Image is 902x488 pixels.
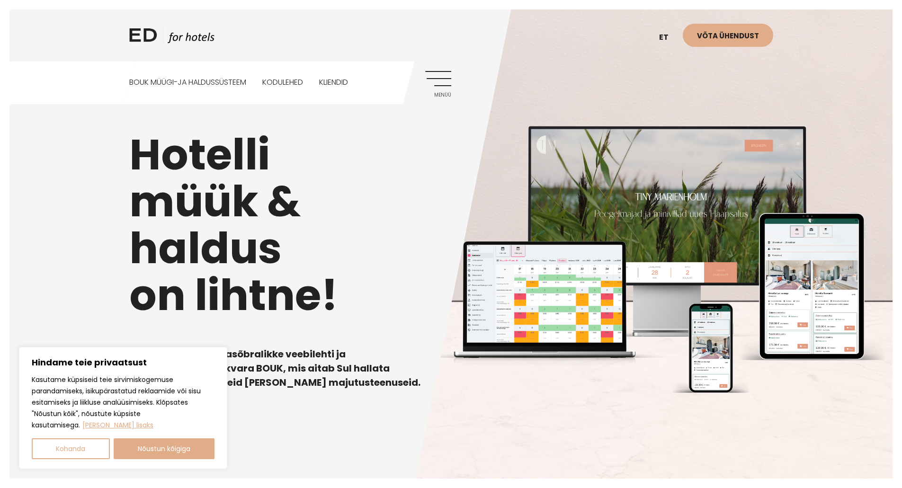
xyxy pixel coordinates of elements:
a: ED HOTELS [129,26,214,50]
p: Kasutame küpsiseid teie sirvimiskogemuse parandamiseks, isikupärastatud reklaamide või sisu esita... [32,374,214,431]
h1: Hotelli müük & haldus on lihtne! [129,131,773,319]
span: Menüü [425,92,451,98]
a: Loe lisaks [82,420,154,430]
a: Kliendid [319,62,348,104]
a: et [654,26,683,49]
a: Menüü [425,71,451,97]
button: Nõustun kõigiga [114,438,215,459]
a: BOUK MÜÜGI-JA HALDUSSÜSTEEM [129,62,246,104]
b: Kujundame kasutajasõbralikke veebilehti ja pakume nutikat tarkvara BOUK, mis aitab Sul hallata ho... [129,347,420,389]
button: Kohanda [32,438,110,459]
a: Kodulehed [262,62,303,104]
p: Hindame teie privaatsust [32,357,214,368]
a: Võta ühendust [683,24,773,47]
